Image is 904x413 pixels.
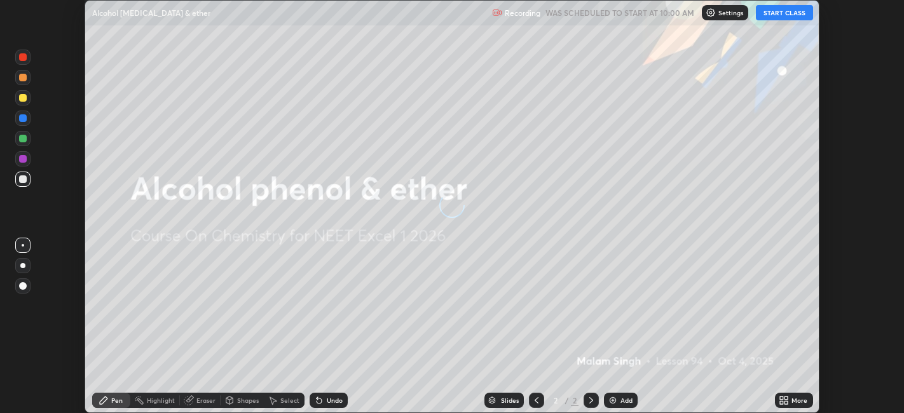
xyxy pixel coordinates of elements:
[505,8,540,18] p: Recording
[756,5,813,20] button: START CLASS
[280,397,299,403] div: Select
[791,397,807,403] div: More
[565,396,568,404] div: /
[327,397,343,403] div: Undo
[501,397,519,403] div: Slides
[620,397,633,403] div: Add
[718,10,743,16] p: Settings
[571,395,579,406] div: 2
[492,8,502,18] img: recording.375f2c34.svg
[237,397,259,403] div: Shapes
[608,395,618,405] img: add-slide-button
[549,396,562,404] div: 2
[92,8,210,18] p: Alcohol [MEDICAL_DATA] & ether
[196,397,216,403] div: Eraser
[545,7,694,18] h5: WAS SCHEDULED TO START AT 10:00 AM
[147,397,175,403] div: Highlight
[706,8,716,18] img: class-settings-icons
[111,397,123,403] div: Pen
